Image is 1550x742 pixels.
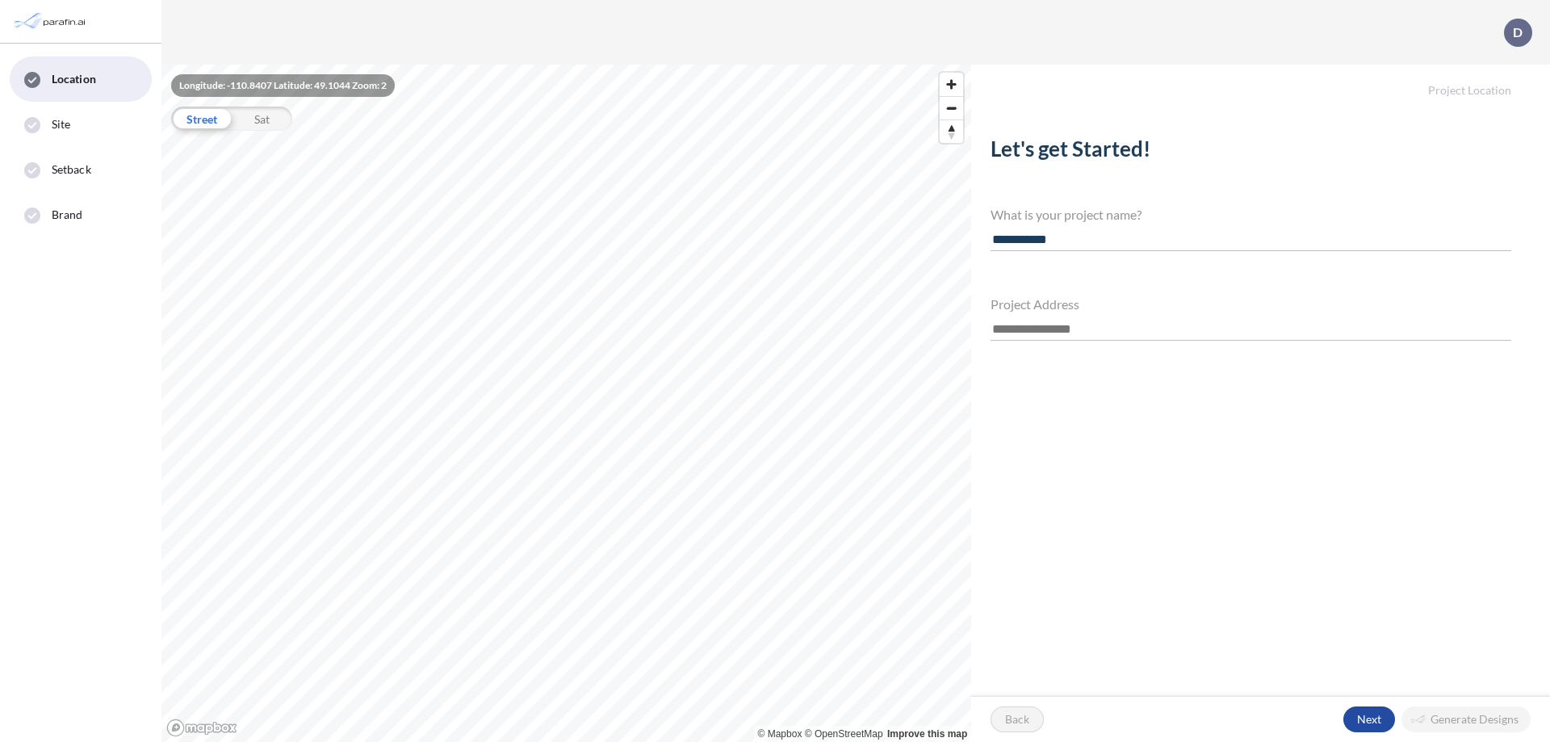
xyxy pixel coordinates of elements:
[161,65,971,742] canvas: Map
[940,97,963,119] span: Zoom out
[805,728,883,740] a: OpenStreetMap
[1357,711,1381,727] p: Next
[52,207,83,223] span: Brand
[940,73,963,96] button: Zoom in
[171,74,395,97] div: Longitude: -110.8407 Latitude: 49.1044 Zoom: 2
[12,6,90,36] img: Parafin
[52,161,91,178] span: Setback
[971,65,1550,98] h5: Project Location
[940,96,963,119] button: Zoom out
[991,207,1511,222] h4: What is your project name?
[52,116,70,132] span: Site
[991,296,1511,312] h4: Project Address
[758,728,802,740] a: Mapbox
[232,107,292,131] div: Sat
[940,120,963,143] span: Reset bearing to north
[52,71,96,87] span: Location
[166,719,237,737] a: Mapbox homepage
[1513,25,1523,40] p: D
[940,119,963,143] button: Reset bearing to north
[887,728,967,740] a: Improve this map
[1343,706,1395,732] button: Next
[991,136,1511,168] h2: Let's get Started!
[171,107,232,131] div: Street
